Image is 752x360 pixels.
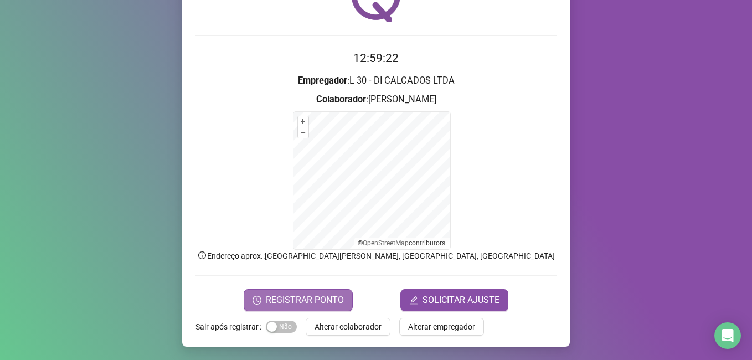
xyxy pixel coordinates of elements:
[353,52,399,65] time: 12:59:22
[400,289,508,311] button: editSOLICITAR AJUSTE
[363,239,409,247] a: OpenStreetMap
[244,289,353,311] button: REGISTRAR PONTO
[298,127,308,138] button: –
[358,239,447,247] li: © contributors.
[195,318,266,336] label: Sair após registrar
[315,321,382,333] span: Alterar colaborador
[266,294,344,307] span: REGISTRAR PONTO
[306,318,390,336] button: Alterar colaborador
[195,250,557,262] p: Endereço aprox. : [GEOGRAPHIC_DATA][PERSON_NAME], [GEOGRAPHIC_DATA], [GEOGRAPHIC_DATA]
[399,318,484,336] button: Alterar empregador
[423,294,499,307] span: SOLICITAR AJUSTE
[253,296,261,305] span: clock-circle
[714,322,741,349] div: Open Intercom Messenger
[298,75,347,86] strong: Empregador
[195,74,557,88] h3: : L 30 - DI CALCADOS LTDA
[195,92,557,107] h3: : [PERSON_NAME]
[316,94,366,105] strong: Colaborador
[408,321,475,333] span: Alterar empregador
[197,250,207,260] span: info-circle
[409,296,418,305] span: edit
[298,116,308,127] button: +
